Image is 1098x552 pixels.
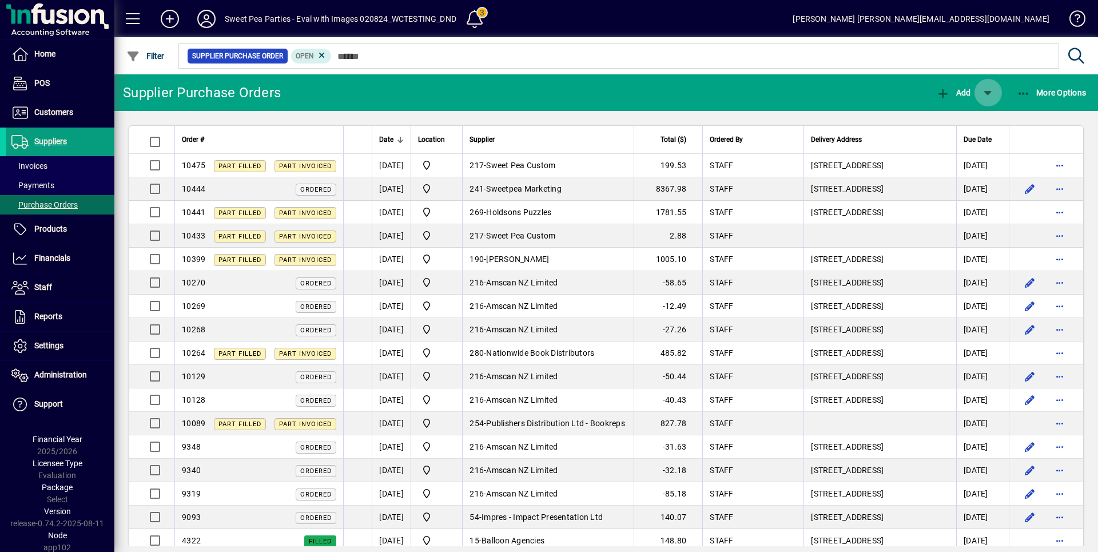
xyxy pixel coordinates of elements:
span: Part Invoiced [279,162,332,170]
span: 216 [470,325,484,334]
span: Suppliers [34,137,67,146]
span: Balloon Agencies [482,536,544,545]
span: Supplier Purchase Order [192,50,283,62]
span: Sweet Pea Parties [418,416,455,430]
span: Sweet Pea Parties [418,323,455,336]
span: Part Filled [218,256,261,264]
a: Reports [6,303,114,331]
div: Ordered By [710,133,797,146]
span: Part Filled [218,162,261,170]
div: Supplier Purchase Orders [123,84,281,102]
span: Open [296,52,314,60]
span: Order # [182,133,204,146]
mat-chip: Completion Status: Open [291,49,332,63]
td: [DATE] [372,224,411,248]
span: More Options [1017,88,1087,97]
span: 10129 [182,372,205,381]
span: Sweet Pea Parties [418,229,455,243]
button: Edit [1021,320,1039,339]
td: -12.49 [634,295,702,318]
span: 216 [470,278,484,287]
td: [DATE] [372,154,411,177]
td: - [462,177,634,201]
span: Publishers Distribution Ltd - Bookreps [486,419,625,428]
td: 2.88 [634,224,702,248]
td: -27.26 [634,318,702,341]
span: Sweet Pea Parties [418,510,455,524]
button: More options [1051,531,1069,550]
td: [DATE] [372,318,411,341]
span: STAFF [710,489,733,498]
button: Edit [1021,508,1039,526]
button: More options [1051,156,1069,174]
span: Sweet Pea Parties [418,276,455,289]
td: - [462,459,634,482]
td: 199.53 [634,154,702,177]
span: Due Date [964,133,992,146]
td: -32.18 [634,459,702,482]
span: Filter [126,51,165,61]
span: 216 [470,442,484,451]
td: -85.18 [634,482,702,506]
span: Sweet Pea Parties [418,487,455,501]
span: Total ($) [661,133,686,146]
td: [DATE] [372,529,411,552]
a: Knowledge Base [1061,2,1084,39]
span: Filled [309,538,332,545]
span: 10268 [182,325,205,334]
span: Sweet Pea Parties [418,205,455,219]
span: Invoices [11,161,47,170]
span: Support [34,399,63,408]
span: Sweet Pea Parties [418,534,455,547]
td: [DATE] [956,388,1009,412]
td: [STREET_ADDRESS] [803,295,956,318]
td: [STREET_ADDRESS] [803,201,956,224]
span: STAFF [710,395,733,404]
td: [DATE] [372,341,411,365]
button: More options [1051,485,1069,503]
span: 54 [470,513,479,522]
td: [DATE] [372,412,411,435]
span: Delivery Address [811,133,862,146]
div: Order # [182,133,336,146]
td: [DATE] [956,365,1009,388]
span: 241 [470,184,484,193]
div: Total ($) [641,133,697,146]
span: Amscan NZ Limited [486,442,558,451]
span: STAFF [710,184,733,193]
button: Filter [124,46,168,66]
td: -50.44 [634,365,702,388]
td: [STREET_ADDRESS] [803,388,956,412]
span: 9340 [182,466,201,475]
span: Amscan NZ Limited [486,325,558,334]
td: - [462,506,634,529]
span: 4322 [182,536,201,545]
td: [STREET_ADDRESS] [803,341,956,365]
span: Ordered By [710,133,743,146]
span: Sweetpea Marketing [486,184,562,193]
td: - [462,224,634,248]
td: - [462,295,634,318]
span: Ordered [300,303,332,311]
span: Nationwide Book Distributors [486,348,594,358]
span: Payments [11,181,54,190]
span: Ordered [300,397,332,404]
span: STAFF [710,348,733,358]
span: 10441 [182,208,205,217]
td: - [462,248,634,271]
span: Date [379,133,393,146]
button: More options [1051,414,1069,432]
td: [DATE] [372,482,411,506]
button: More options [1051,273,1069,292]
a: Administration [6,361,114,390]
td: [DATE] [372,459,411,482]
span: 9348 [182,442,201,451]
td: [DATE] [956,154,1009,177]
span: Administration [34,370,87,379]
span: Package [42,483,73,492]
span: Location [418,133,445,146]
td: [STREET_ADDRESS] [803,271,956,295]
a: Payments [6,176,114,195]
button: More options [1051,227,1069,245]
span: 254 [470,419,484,428]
